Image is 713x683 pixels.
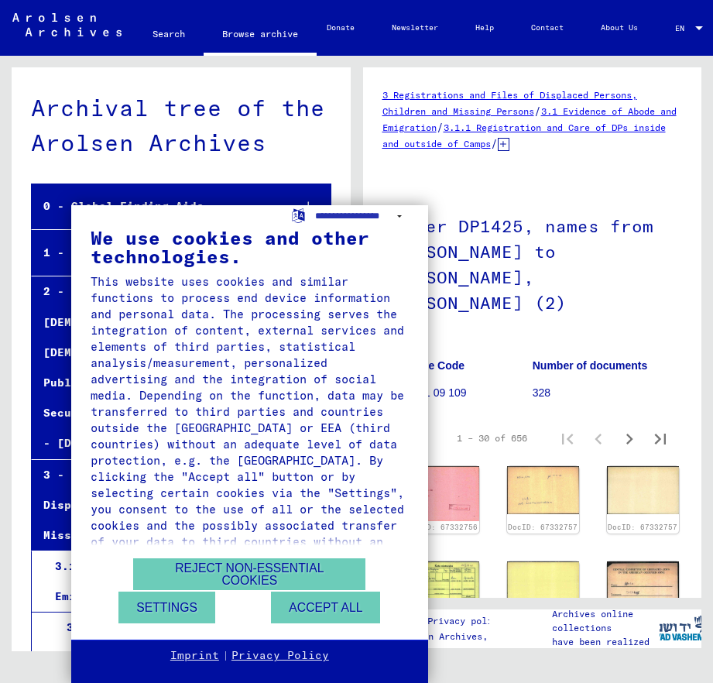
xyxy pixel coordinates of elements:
[231,648,329,664] a: Privacy Policy
[118,592,215,623] button: Settings
[91,228,409,266] div: We use cookies and other technologies.
[91,273,409,566] div: This website uses cookies and similar functions to process end device information and personal da...
[170,648,219,664] a: Imprint
[133,558,365,590] button: Reject non-essential cookies
[271,592,380,623] button: Accept all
